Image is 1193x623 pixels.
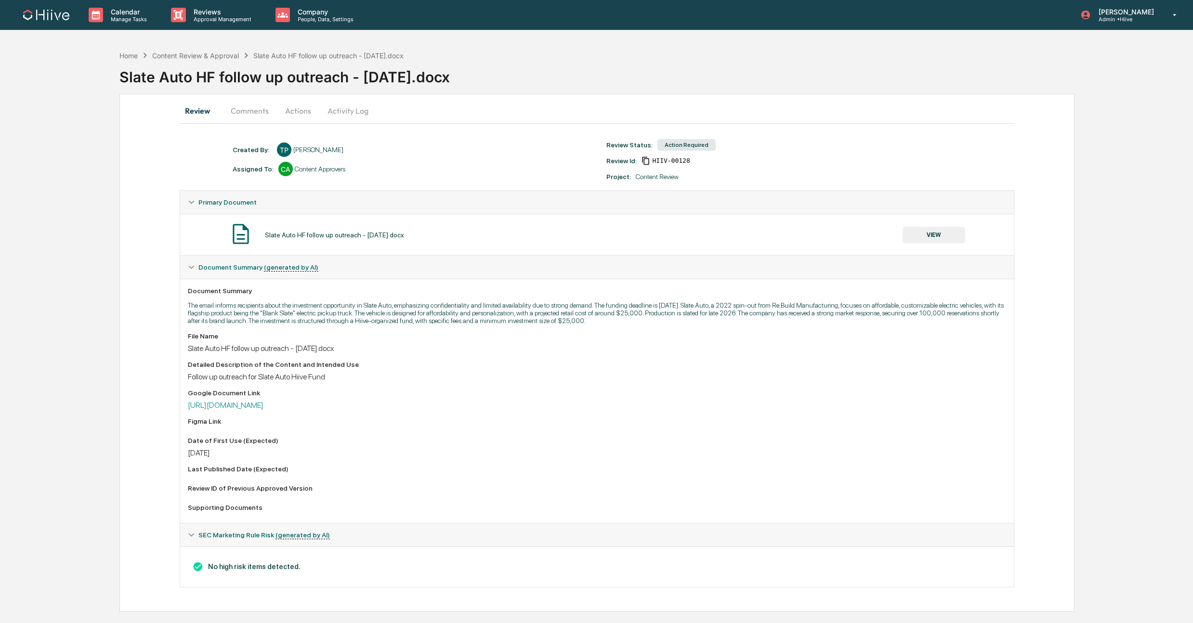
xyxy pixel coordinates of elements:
p: Company [290,8,358,16]
div: Follow up outreach for Slate Auto Hiive Fund [188,372,1007,381]
div: File Name [188,332,1007,340]
div: [DATE] [188,448,1007,457]
u: (generated by AI) [264,263,318,272]
span: Primary Document [198,198,257,206]
div: CA [278,162,293,176]
div: Review Status: [606,141,653,149]
button: Comments [223,99,276,122]
a: [URL][DOMAIN_NAME] [188,401,263,410]
h3: No high risk items detected. [188,561,1007,572]
div: Content Review [636,173,679,181]
div: Document Summary (generated by AI) [180,279,1014,523]
div: Slate Auto HF follow up outreach - [DATE].docx [188,344,1007,353]
div: Created By: ‎ ‎ [233,146,272,154]
div: Document Summary (generated by AI) [180,546,1014,587]
div: Slate Auto HF follow up outreach - [DATE].docx [265,231,404,239]
div: Last Published Date (Expected) [188,465,1007,473]
div: Figma Link [188,417,1007,425]
p: Reviews [186,8,256,16]
div: Detailed Description of the Content and Intended Use [188,361,1007,368]
div: Date of First Use (Expected) [188,437,1007,444]
span: Document Summary [198,263,318,271]
img: logo [23,10,69,20]
button: Review [180,99,223,122]
div: Document Summary [188,287,1007,295]
div: Google Document Link [188,389,1007,397]
u: (generated by AI) [275,531,330,539]
div: Slate Auto HF follow up outreach - [DATE].docx [253,52,404,60]
div: Content Review & Approval [152,52,239,60]
p: The email informs recipients about the investment opportunity in Slate Auto, emphasizing confiden... [188,301,1007,324]
p: [PERSON_NAME] [1091,8,1159,16]
div: Review Id: [606,157,637,165]
span: 36655296-d6f6-45e6-912a-2541ec7c54c6 [652,157,690,165]
div: Assigned To: [233,165,274,173]
div: Home [119,52,138,60]
div: Action Required [657,139,716,151]
div: Project: [606,173,631,181]
span: SEC Marketing Rule Risk [198,531,330,539]
div: Primary Document [180,214,1014,255]
div: Review ID of Previous Approved Version [188,484,1007,492]
p: Admin • Hiive [1091,16,1159,23]
p: People, Data, Settings [290,16,358,23]
img: Document Icon [229,222,253,246]
div: [PERSON_NAME] [293,146,343,154]
div: Primary Document [180,191,1014,214]
p: Approval Management [186,16,256,23]
button: Actions [276,99,320,122]
button: Activity Log [320,99,376,122]
div: Supporting Documents [188,504,1007,511]
div: Content Approvers [295,165,345,173]
div: secondary tabs example [180,99,1015,122]
p: Calendar [103,8,152,16]
p: Manage Tasks [103,16,152,23]
div: SEC Marketing Rule Risk (generated by AI) [180,523,1014,546]
button: VIEW [903,227,965,243]
div: TP [277,143,291,157]
div: Document Summary (generated by AI) [180,256,1014,279]
div: Slate Auto HF follow up outreach - [DATE].docx [119,61,1193,86]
